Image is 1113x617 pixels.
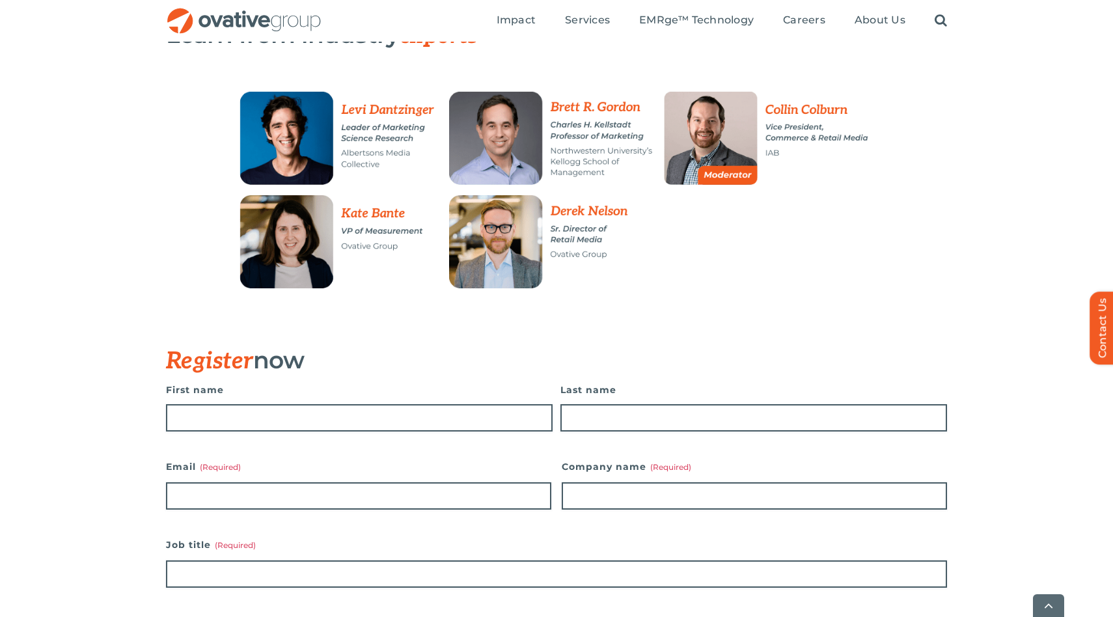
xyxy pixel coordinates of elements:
[565,14,610,28] a: Services
[650,462,691,472] span: (Required)
[166,536,947,554] label: Job title
[166,347,882,374] h3: now
[497,14,536,28] a: Impact
[639,14,754,28] a: EMRge™ Technology
[166,7,322,19] a: OG_Full_horizontal_RGB
[783,14,825,27] span: Careers
[565,14,610,27] span: Services
[231,68,882,308] img: RMN ROAS Webinar Speakers (5)
[166,347,253,376] span: Register
[166,381,553,399] label: First name
[200,462,241,472] span: (Required)
[855,14,905,28] a: About Us
[935,14,947,28] a: Search
[166,458,551,476] label: Email
[497,14,536,27] span: Impact
[639,14,754,27] span: EMRge™ Technology
[562,458,947,476] label: Company name
[855,14,905,27] span: About Us
[783,14,825,28] a: Careers
[560,381,947,399] label: Last name
[215,540,256,550] span: (Required)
